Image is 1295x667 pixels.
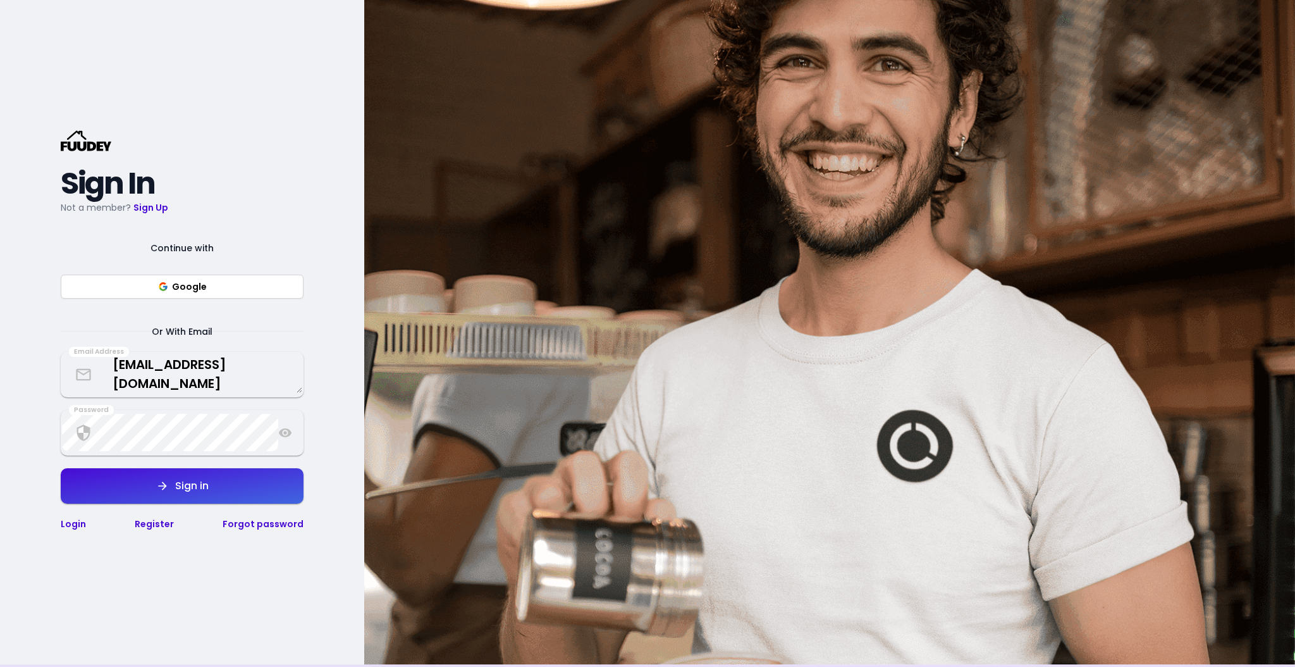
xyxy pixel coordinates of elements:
[61,200,304,215] p: Not a member?
[169,481,209,491] div: Sign in
[69,405,114,415] div: Password
[135,518,174,530] a: Register
[61,130,111,151] svg: {/* Added fill="currentColor" here */} {/* This rectangle defines the background. Its explicit fi...
[61,172,304,195] h2: Sign In
[69,347,129,357] div: Email Address
[61,275,304,299] button: Google
[137,324,228,339] span: Or With Email
[61,468,304,504] button: Sign in
[61,518,86,530] a: Login
[135,240,229,256] span: Continue with
[223,518,304,530] a: Forgot password
[62,356,302,393] textarea: [EMAIL_ADDRESS][DOMAIN_NAME]
[133,201,168,214] a: Sign Up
